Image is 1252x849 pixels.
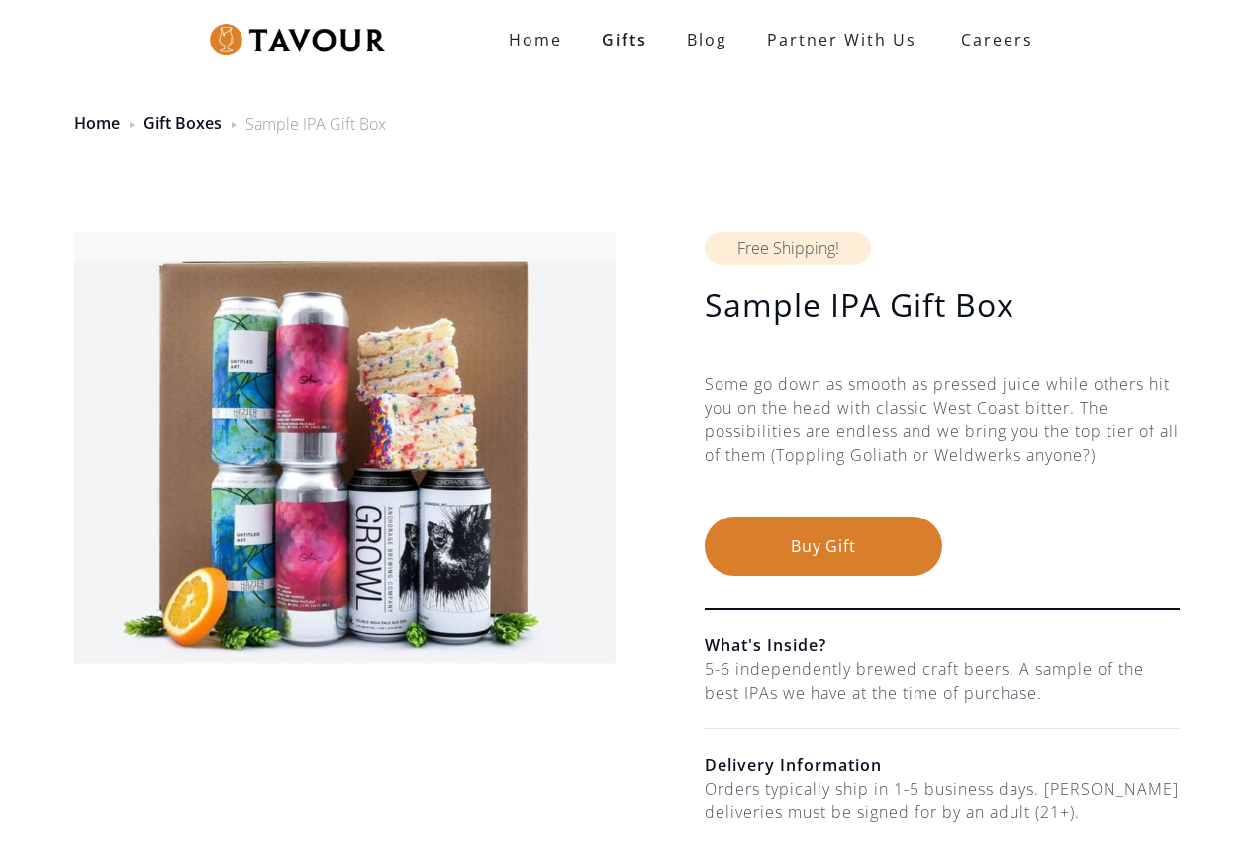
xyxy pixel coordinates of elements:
h6: What's Inside? [705,633,1180,657]
h1: Sample IPA Gift Box [705,285,1180,325]
h6: Delivery Information [705,753,1180,777]
div: 5-6 independently brewed craft beers. A sample of the best IPAs we have at the time of purchase. [705,657,1180,705]
a: Home [489,20,582,59]
div: Some go down as smooth as pressed juice while others hit you on the head with classic West Coast ... [705,372,1180,517]
button: Buy Gift [705,517,942,576]
div: Free Shipping! [705,232,871,265]
a: Gifts [582,20,667,59]
a: Careers [936,12,1048,67]
a: Home [74,112,120,134]
div: Sample IPA Gift Box [245,112,386,136]
a: Gift Boxes [144,112,222,134]
a: partner with us [747,20,936,59]
strong: Home [509,29,562,50]
div: Orders typically ship in 1-5 business days. [PERSON_NAME] deliveries must be signed for by an adu... [705,777,1180,824]
strong: Careers [961,20,1033,59]
a: Blog [667,20,747,59]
